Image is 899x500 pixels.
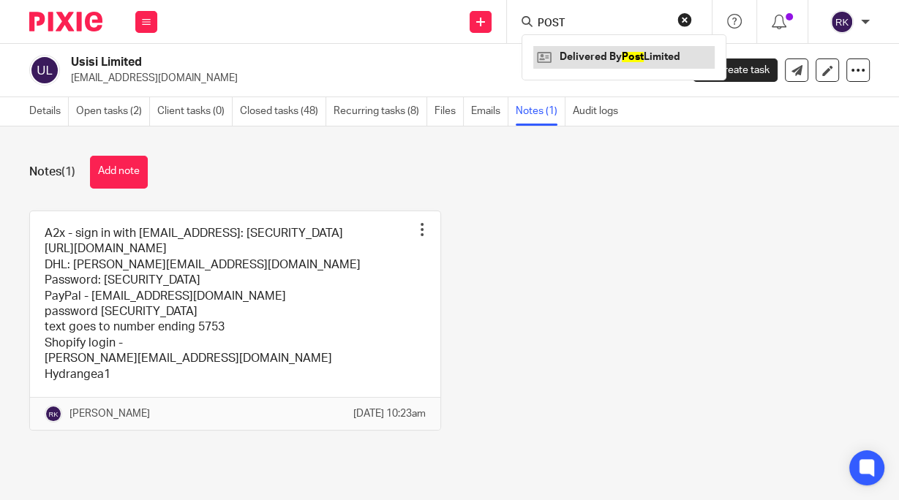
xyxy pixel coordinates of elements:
a: Closed tasks (48) [240,97,326,126]
a: Recurring tasks (8) [334,97,427,126]
input: Search [536,18,668,31]
a: Emails [471,97,508,126]
p: [EMAIL_ADDRESS][DOMAIN_NAME] [71,71,671,86]
button: Clear [677,12,692,27]
a: Files [435,97,464,126]
a: Create task [693,58,778,82]
p: [DATE] 10:23am [353,406,426,421]
a: Open tasks (2) [76,97,150,126]
img: svg%3E [29,55,60,86]
h2: Usisi Limited [71,55,551,70]
a: Audit logs [573,97,625,126]
button: Add note [90,156,148,189]
img: svg%3E [45,405,62,423]
a: Details [29,97,69,126]
a: Notes (1) [516,97,565,126]
p: [PERSON_NAME] [69,406,150,421]
span: (1) [61,166,75,178]
img: Pixie [29,12,102,31]
h1: Notes [29,164,75,180]
a: Client tasks (0) [157,97,233,126]
img: svg%3E [830,10,854,34]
